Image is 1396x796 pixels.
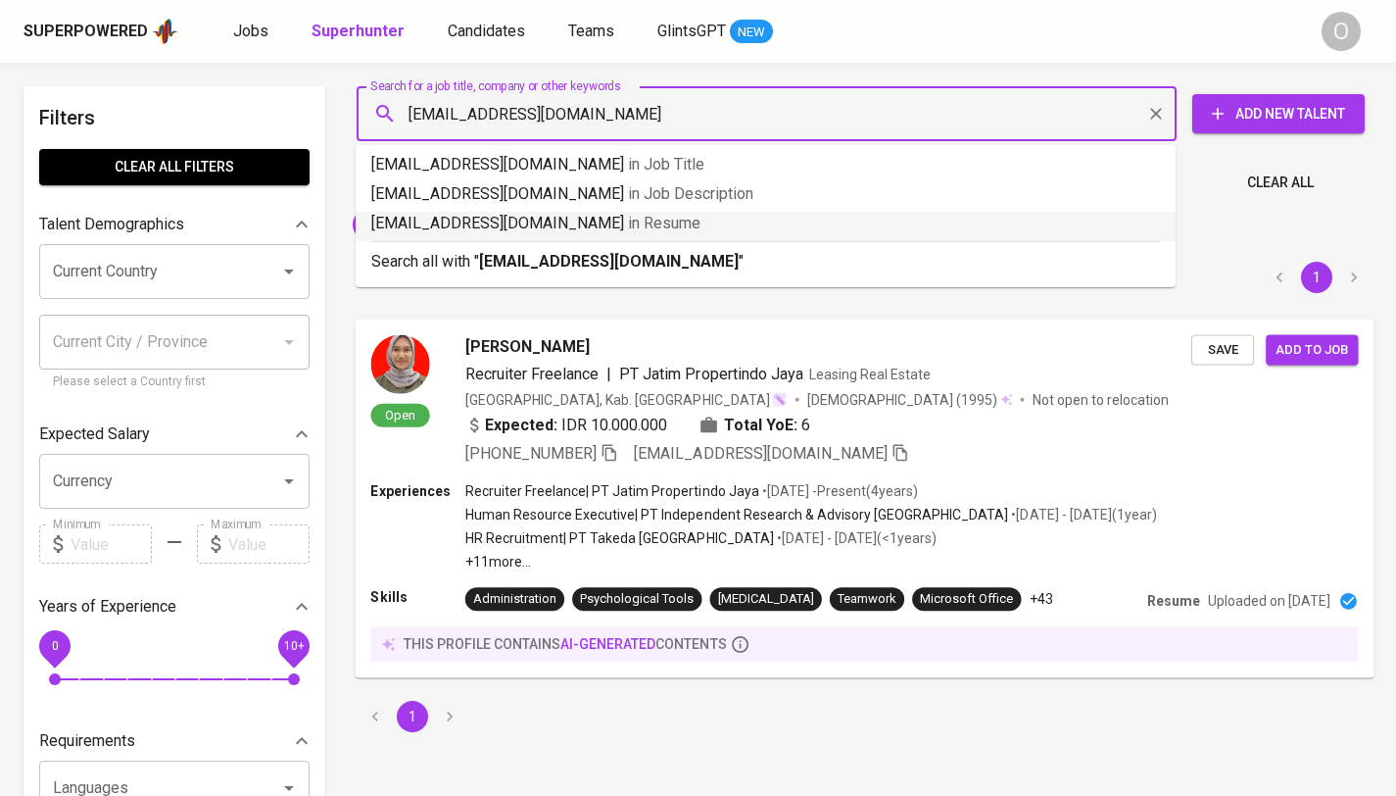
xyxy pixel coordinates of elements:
div: IDR 10.000.000 [465,413,668,436]
p: Resume [1147,591,1200,611]
input: Value [228,524,310,564]
div: Talent Demographics [39,205,310,244]
button: Open [275,258,303,285]
button: Clear All [1239,165,1322,201]
button: Add New Talent [1192,94,1365,133]
span: GlintsGPT [657,22,726,40]
img: magic_wand.svg [772,391,788,407]
span: Jobs [233,22,268,40]
div: [MEDICAL_DATA] [718,590,814,609]
p: HR Recruitment | PT Takeda [GEOGRAPHIC_DATA] [465,528,774,548]
button: Add to job [1266,334,1358,365]
span: Candidates [448,22,525,40]
p: Years of Experience [39,595,176,619]
div: Teamwork [838,590,896,609]
span: Clear All [1247,171,1314,195]
span: [EMAIL_ADDRESS][DOMAIN_NAME] [353,215,580,233]
span: 0 [51,639,58,653]
button: Clear All filters [39,149,310,185]
div: [EMAIL_ADDRESS][DOMAIN_NAME] [353,209,601,240]
div: Superpowered [24,21,148,43]
span: Open [377,406,423,423]
p: Not open to relocation [1033,389,1169,409]
p: [EMAIL_ADDRESS][DOMAIN_NAME] [371,182,1160,206]
span: in Job Description [628,184,753,203]
span: [EMAIL_ADDRESS][DOMAIN_NAME] [634,443,888,462]
p: this profile contains contents [404,634,727,654]
div: Expected Salary [39,415,310,454]
a: Jobs [233,20,272,44]
p: [EMAIL_ADDRESS][DOMAIN_NAME] [371,153,1160,176]
span: Add to job [1276,338,1348,361]
button: Open [275,468,303,495]
div: Administration [473,590,556,609]
span: Leasing Real Estate [809,366,931,381]
button: page 1 [397,701,428,732]
input: Value [71,524,152,564]
button: Save [1191,334,1254,365]
span: [PHONE_NUMBER] [465,443,597,462]
p: Uploaded on [DATE] [1208,591,1330,611]
div: (1995) [807,389,1013,409]
span: Add New Talent [1208,102,1349,126]
a: Superpoweredapp logo [24,17,178,46]
p: • [DATE] - Present ( 4 years ) [759,480,918,500]
span: 10+ [283,639,304,653]
span: Clear All filters [55,155,294,179]
div: Psychological Tools [580,590,694,609]
p: Please select a Country first [53,373,296,392]
p: Requirements [39,729,135,753]
button: page 1 [1301,262,1332,293]
span: Save [1201,338,1244,361]
img: 0033803326074775bb8ae2073d5ee1da.png [370,334,429,393]
span: NEW [730,23,773,42]
p: Recruiter Freelance | PT Jatim Propertindo Jaya [465,480,759,500]
div: O [1322,12,1361,51]
span: Teams [568,22,614,40]
a: Superhunter [312,20,409,44]
p: Experiences [370,480,464,500]
a: Teams [568,20,618,44]
span: Recruiter Freelance [465,364,599,382]
b: Expected: [485,413,557,436]
a: GlintsGPT NEW [657,20,773,44]
h6: Filters [39,102,310,133]
p: +11 more ... [465,552,1157,572]
b: Total YoE: [724,413,797,436]
p: Skills [370,587,464,607]
p: Expected Salary [39,423,150,446]
span: in Job Title [628,155,704,174]
span: AI-generated [560,636,655,652]
span: in Resume [628,214,700,232]
p: • [DATE] - [DATE] ( <1 years ) [774,528,937,548]
p: Human Resource Executive | PT Independent Research & Advisory [GEOGRAPHIC_DATA] [465,505,1009,524]
nav: pagination navigation [1261,262,1372,293]
a: Open[PERSON_NAME]Recruiter Freelance|PT Jatim Propertindo JayaLeasing Real Estate[GEOGRAPHIC_DATA... [357,320,1372,677]
div: Requirements [39,721,310,761]
div: Microsoft Office [920,590,1013,609]
span: 6 [801,413,810,436]
p: Talent Demographics [39,213,184,236]
b: Superhunter [312,22,405,40]
p: +43 [1030,589,1053,609]
p: • [DATE] - [DATE] ( 1 year ) [1008,505,1156,524]
nav: pagination navigation [357,701,468,732]
span: PT Jatim Propertindo Jaya [619,364,803,382]
div: Years of Experience [39,587,310,626]
b: [EMAIL_ADDRESS][DOMAIN_NAME] [479,252,739,271]
span: | [606,362,611,385]
a: Candidates [448,20,529,44]
span: [DEMOGRAPHIC_DATA] [807,389,956,409]
img: app logo [152,17,178,46]
p: Search all with " " [371,250,1160,274]
p: [EMAIL_ADDRESS][DOMAIN_NAME] [371,212,1160,235]
button: Clear [1142,100,1170,127]
span: [PERSON_NAME] [465,334,590,358]
div: [GEOGRAPHIC_DATA], Kab. [GEOGRAPHIC_DATA] [465,389,788,409]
